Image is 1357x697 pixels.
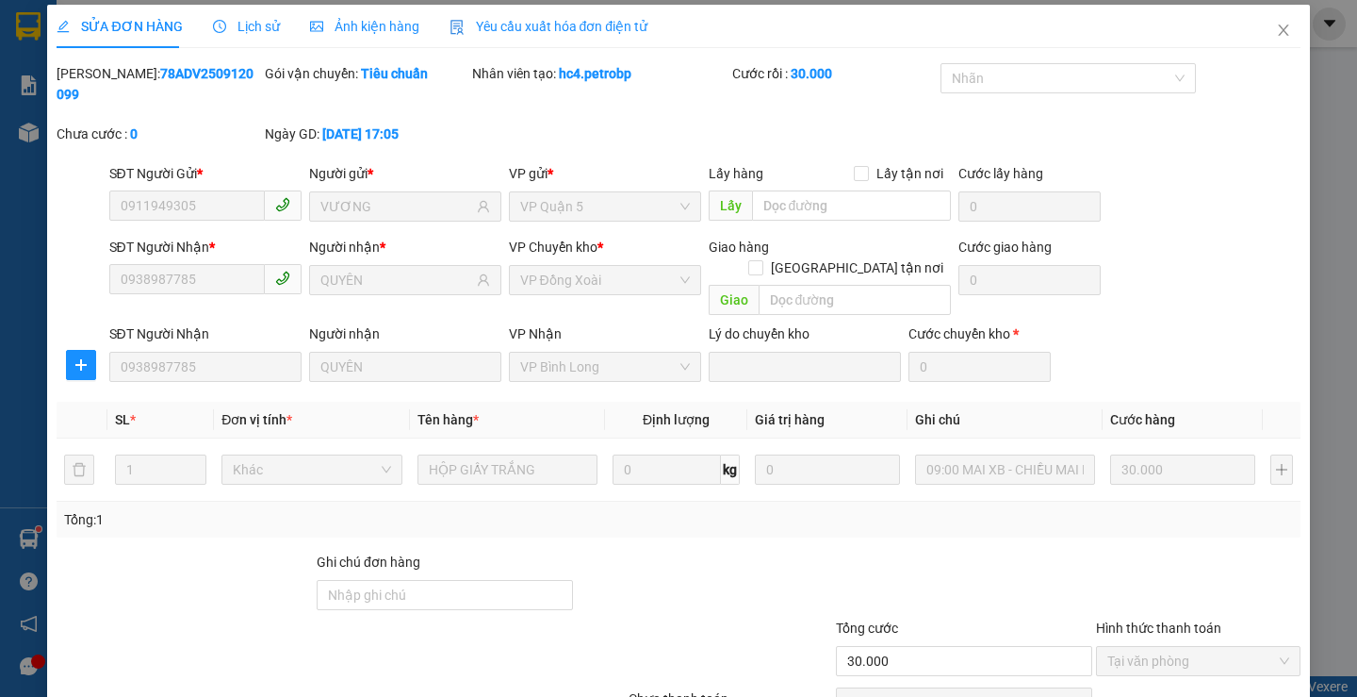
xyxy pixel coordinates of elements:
div: HOÀNG [147,61,275,84]
span: phone [275,271,290,286]
span: Nhận: [147,18,192,38]
div: Tổng: 1 [64,509,525,530]
input: Ghi chú đơn hàng [317,580,573,610]
b: Tiêu chuẩn [361,66,428,81]
input: Cước lấy hàng [958,191,1101,222]
span: Ảnh kiện hàng [310,19,419,34]
img: icon [450,20,465,35]
button: plus [1270,455,1293,485]
input: 0 [1110,455,1255,485]
input: Tên người nhận [320,270,473,290]
div: Cước chuyển kho [908,324,1051,344]
span: phone [275,197,290,212]
button: Close [1257,5,1310,58]
div: SĐT Người Gửi [109,163,302,184]
input: Dọc đường [759,285,951,315]
label: Cước lấy hàng [958,166,1043,181]
button: plus [66,350,96,380]
span: SL [115,412,130,427]
input: Cước giao hàng [958,265,1101,295]
span: Tại văn phòng [1107,647,1289,675]
div: Lý do chuyển kho [709,324,901,344]
span: close [1276,23,1291,38]
span: Gửi: [16,18,45,38]
span: clock-circle [213,20,226,33]
span: plus [67,357,95,373]
div: Chưa cước : [57,124,261,144]
span: Khác [233,456,390,484]
span: picture [310,20,323,33]
input: Tên người gửi [320,196,473,217]
span: Tên hàng [417,412,479,427]
div: Người nhận [309,237,501,257]
b: hc4.petrobp [559,66,631,81]
div: ANH TÙNG [16,61,134,84]
div: 30.000 [144,122,277,148]
div: VP Nhận [509,324,701,344]
div: VP gửi [509,163,701,184]
div: Cước rồi : [732,63,937,84]
div: Nhân viên tạo: [472,63,728,84]
div: Ngày GD: [265,124,469,144]
input: Ghi Chú [915,455,1095,485]
span: SỬA ĐƠN HÀNG [57,19,182,34]
span: Giá trị hàng [755,412,825,427]
div: SĐT Người Nhận [109,324,302,344]
b: 30.000 [791,66,832,81]
b: 0 [130,126,138,141]
label: Hình thức thanh toán [1096,621,1221,636]
th: Ghi chú [907,402,1103,439]
span: Đơn vị tính [221,412,292,427]
label: Ghi chú đơn hàng [317,555,420,570]
button: delete [64,455,94,485]
span: Lấy tận nơi [869,163,951,184]
span: [GEOGRAPHIC_DATA] tận nơi [763,257,951,278]
span: VP Đồng Xoài [520,266,690,294]
div: VP Quận 5 [147,16,275,61]
span: Giao hàng [709,240,769,255]
span: Yêu cầu xuất hóa đơn điện tử [450,19,648,34]
span: edit [57,20,70,33]
div: VP Bình Long [16,16,134,61]
span: Lấy hàng [709,166,763,181]
span: Giao [709,285,759,315]
div: [PERSON_NAME]: [57,63,261,105]
b: [DATE] 17:05 [322,126,399,141]
span: VP Quận 5 [520,192,690,221]
div: Người nhận [309,324,501,344]
span: Lấy [709,191,752,221]
input: Dọc đường [752,191,951,221]
span: VP Chuyển kho [509,240,597,255]
input: 0 [755,455,900,485]
span: Tổng cước [836,621,898,636]
span: user [477,200,490,213]
span: Định lượng [643,412,710,427]
span: CC : [144,126,171,146]
div: Người gửi [309,163,501,184]
span: VP Bình Long [520,353,690,381]
label: Cước giao hàng [958,240,1052,255]
span: Lịch sử [213,19,280,34]
span: user [477,274,490,287]
input: VD: Bàn, Ghế [417,455,597,485]
div: Gói vận chuyển: [265,63,469,84]
span: Cước hàng [1110,412,1175,427]
span: kg [721,455,740,485]
div: SĐT Người Nhận [109,237,302,257]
